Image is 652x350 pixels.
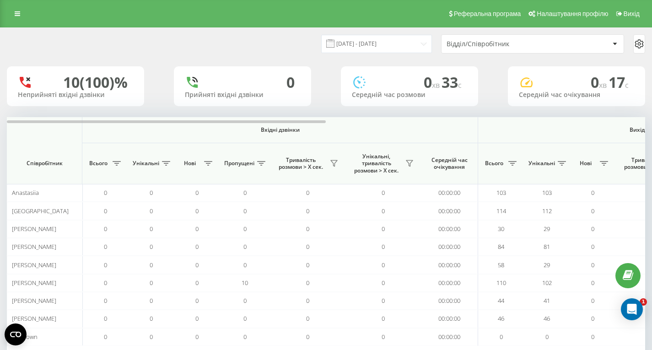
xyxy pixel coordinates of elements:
span: 17 [609,72,629,92]
span: Реферальна програма [454,10,521,17]
span: Всього [483,160,506,167]
span: 30 [498,225,504,233]
span: 84 [498,242,504,251]
span: 0 [150,296,153,305]
div: Прийняті вхідні дзвінки [185,91,300,99]
span: [GEOGRAPHIC_DATA] [12,207,69,215]
span: Середній час очікування [428,156,471,171]
span: 0 [382,279,385,287]
span: Налаштування профілю [537,10,608,17]
span: 0 [243,188,247,197]
span: 0 [150,333,153,341]
span: 0 [195,261,199,269]
td: 00:00:00 [421,328,478,346]
span: 0 [195,207,199,215]
span: 0 [243,333,247,341]
span: 0 [382,207,385,215]
span: 0 [591,207,594,215]
span: 0 [306,261,309,269]
div: Відділ/Співробітник [447,40,556,48]
span: 10 [242,279,248,287]
span: 102 [542,279,552,287]
span: [PERSON_NAME] [12,225,56,233]
span: 0 [382,261,385,269]
span: 0 [104,188,107,197]
span: [PERSON_NAME] [12,242,56,251]
span: 41 [544,296,550,305]
span: 0 [591,72,609,92]
span: Нові [574,160,597,167]
span: 0 [243,225,247,233]
span: 0 [195,296,199,305]
span: 0 [545,333,549,341]
span: c [458,80,462,90]
span: Вихід [624,10,640,17]
span: 0 [306,296,309,305]
span: [PERSON_NAME] [12,314,56,323]
span: 0 [104,314,107,323]
span: 0 [306,242,309,251]
span: 0 [195,279,199,287]
span: Вхідні дзвінки [106,126,454,134]
span: 0 [382,188,385,197]
span: 0 [591,314,594,323]
td: 00:00:00 [421,220,478,238]
span: [PERSON_NAME] [12,296,56,305]
span: [PERSON_NAME] [12,261,56,269]
span: 0 [243,314,247,323]
span: 0 [243,296,247,305]
span: 0 [195,225,199,233]
span: 0 [500,333,503,341]
span: 0 [243,242,247,251]
td: 00:00:00 [421,310,478,328]
span: 0 [591,333,594,341]
div: Open Intercom Messenger [621,298,643,320]
span: 0 [306,188,309,197]
span: 112 [542,207,552,215]
span: 0 [306,333,309,341]
span: Нові [178,160,201,167]
span: 0 [104,242,107,251]
div: Неприйняті вхідні дзвінки [18,91,133,99]
span: 0 [104,279,107,287]
span: 0 [306,314,309,323]
span: 0 [382,225,385,233]
span: Унікальні [528,160,555,167]
td: 00:00:00 [421,184,478,202]
td: 00:00:00 [421,202,478,220]
span: 0 [424,72,442,92]
span: 0 [306,225,309,233]
span: 0 [382,314,385,323]
span: 0 [150,207,153,215]
span: 103 [496,188,506,197]
span: 110 [496,279,506,287]
span: 0 [243,207,247,215]
td: 00:00:00 [421,256,478,274]
span: 33 [442,72,462,92]
span: 0 [150,188,153,197]
div: 0 [286,74,295,91]
span: 0 [382,333,385,341]
span: 0 [150,225,153,233]
button: Open CMP widget [5,323,27,345]
span: 0 [591,242,594,251]
span: 46 [498,314,504,323]
td: 00:00:00 [421,292,478,310]
span: 0 [104,207,107,215]
span: 0 [306,279,309,287]
span: 0 [150,314,153,323]
div: 10 (100)% [63,74,128,91]
td: 00:00:00 [421,274,478,292]
span: Тривалість розмови > Х сек. [275,156,327,171]
span: 1 [640,298,647,306]
span: 0 [591,261,594,269]
span: 0 [243,261,247,269]
span: 103 [542,188,552,197]
span: 0 [382,242,385,251]
span: 0 [150,279,153,287]
span: 0 [104,333,107,341]
span: 0 [306,207,309,215]
span: c [625,80,629,90]
span: хв [599,80,609,90]
span: 0 [591,296,594,305]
